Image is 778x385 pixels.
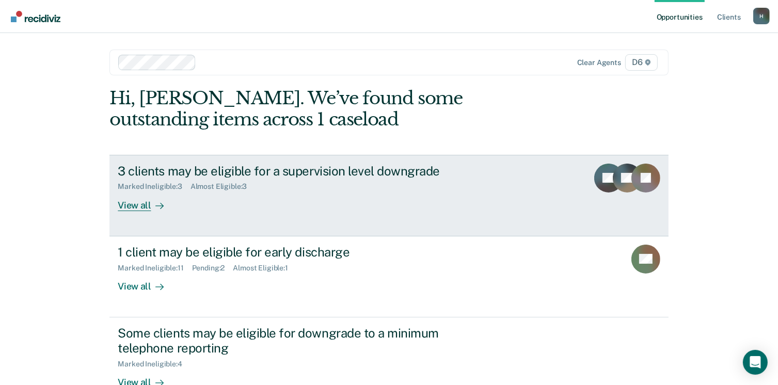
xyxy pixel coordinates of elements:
[233,264,296,272] div: Almost Eligible : 1
[577,58,621,67] div: Clear agents
[753,8,770,24] div: H
[753,8,770,24] button: Profile dropdown button
[109,88,557,130] div: Hi, [PERSON_NAME]. We’ve found some outstanding items across 1 caseload
[625,54,658,71] span: D6
[109,236,668,317] a: 1 client may be eligible for early dischargeMarked Ineligible:11Pending:2Almost Eligible:1View all
[743,350,768,375] div: Open Intercom Messenger
[118,272,176,292] div: View all
[192,264,233,272] div: Pending : 2
[118,264,192,272] div: Marked Ineligible : 11
[118,191,176,211] div: View all
[118,164,480,179] div: 3 clients may be eligible for a supervision level downgrade
[118,326,480,356] div: Some clients may be eligible for downgrade to a minimum telephone reporting
[118,360,190,368] div: Marked Ineligible : 4
[190,182,256,191] div: Almost Eligible : 3
[11,11,60,22] img: Recidiviz
[109,155,668,236] a: 3 clients may be eligible for a supervision level downgradeMarked Ineligible:3Almost Eligible:3Vi...
[118,245,480,260] div: 1 client may be eligible for early discharge
[118,182,190,191] div: Marked Ineligible : 3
